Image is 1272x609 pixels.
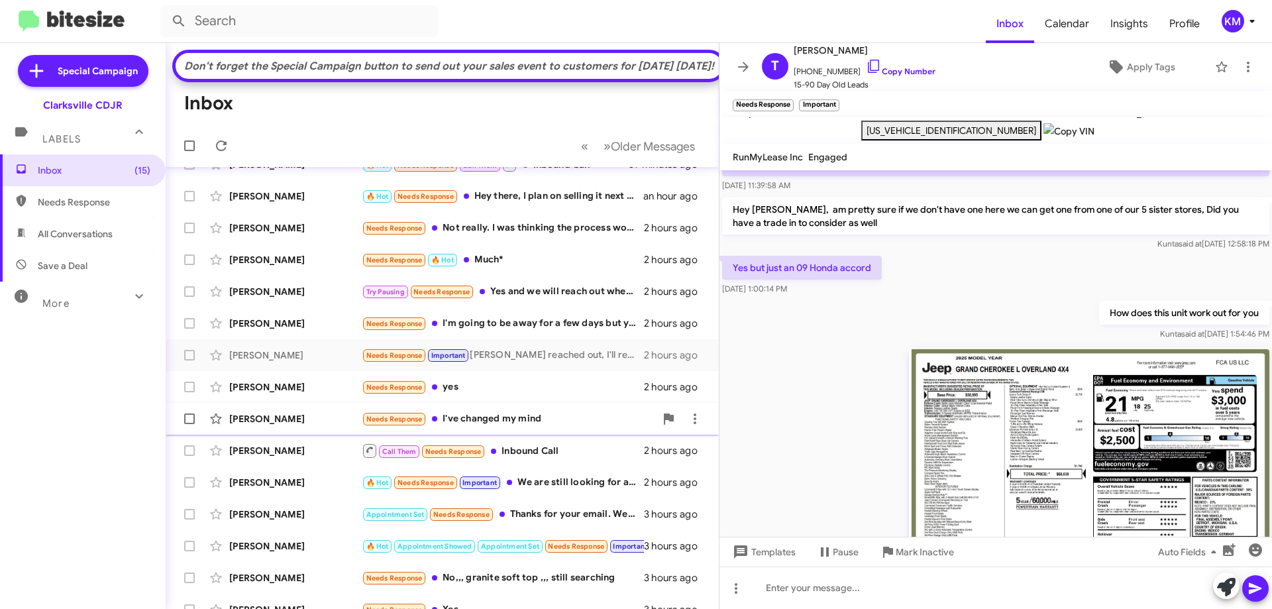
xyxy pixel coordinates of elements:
div: Clarksville CDJR [43,99,123,112]
div: I'm going to be away for a few days but you can contact my dad with any updates I think he spoke ... [362,316,644,331]
input: Search [160,5,439,37]
span: said at [1179,239,1202,249]
span: Important [613,542,647,551]
div: KM [1222,10,1244,32]
span: Kunta [DATE] 12:58:18 PM [1157,239,1269,249]
span: All Conversations [38,227,113,241]
div: 2 hours ago [644,317,708,330]
span: Needs Response [397,478,454,487]
p: Hey [PERSON_NAME], am pretty sure if we don't have one here we can get one from one of our 5 sist... [722,197,1269,235]
span: Call Them [382,447,417,456]
span: Mark Inactive [896,540,954,564]
div: Don't forget the Special Campaign button to send out your sales event to customers for [DATE] [DA... [182,60,716,73]
div: [PERSON_NAME] reached out, I'll respond to her now [362,348,644,363]
a: Insights [1100,5,1159,43]
div: 2 hours ago [644,253,708,266]
a: Calendar [1034,5,1100,43]
span: Appointment Set [481,542,539,551]
div: [PERSON_NAME] [229,221,362,235]
div: We are still looking for a car. If you have any good option, please let me know. I'll check your ... [362,475,644,490]
button: Templates [719,540,806,564]
div: [PERSON_NAME] [229,412,362,425]
span: Inbox [38,164,150,177]
span: Needs Response [366,351,423,360]
span: Needs Response [413,288,470,296]
button: Auto Fields [1147,540,1232,564]
div: 2 hours ago [644,444,708,457]
span: Needs Response [548,542,604,551]
span: Engaged [808,151,847,163]
button: Next [596,133,703,160]
img: Copy VIN [1043,123,1094,139]
small: Important [799,99,839,111]
span: Needs Response [366,256,423,264]
div: Much* [362,252,644,268]
span: Apply Tags [1127,55,1175,79]
div: 2 hours ago [644,221,708,235]
button: Mark Inactive [869,540,965,564]
div: 2 hours ago [644,380,708,394]
button: Apply Tags [1073,55,1208,79]
span: said at [1181,329,1204,339]
span: RunMyLease Inc [733,151,803,163]
div: an hour ago [643,190,708,203]
span: [PERSON_NAME] [794,42,935,58]
span: Important [462,478,497,487]
span: (15) [134,164,150,177]
span: Needs Response [366,574,423,582]
p: How does this unit work out for you [1099,301,1269,325]
div: [PERSON_NAME] [229,190,362,203]
a: Copy Number [866,66,935,76]
span: Appointment Showed [397,542,472,551]
span: « [581,138,588,154]
p: Yes but just an 09 Honda accord [722,256,882,280]
div: Inbound Call [362,443,644,459]
nav: Page navigation example [574,133,703,160]
div: No,,, granite soft top ,,, still searching [362,571,644,586]
div: I'm sorry, my dear. I don't want anything Electric. I'm just looking for a year between 19 and 22... [362,539,644,554]
div: 2 hours ago [644,285,708,298]
span: Needs Response [397,192,454,201]
a: Profile [1159,5,1210,43]
h1: Inbox [184,93,233,114]
span: 🔥 Hot [366,478,389,487]
div: 2 hours ago [644,349,708,362]
span: Special Campaign [58,64,138,78]
button: Previous [573,133,596,160]
span: [DATE] 1:00:14 PM [722,284,787,294]
span: More [42,298,70,309]
span: Save a Deal [38,259,87,272]
a: Inbox [986,5,1034,43]
img: MEfa231728341114c869711f924617d722 [909,349,1269,558]
div: yes [362,380,644,395]
span: Kunta [DATE] 1:54:46 PM [1160,329,1269,339]
a: Special Campaign [18,55,148,87]
div: [PERSON_NAME] [229,253,362,266]
div: Thanks for your email. We have a 2016 Suburban kept in a garage with only 50K miles in perfect sh... [362,507,644,522]
span: [DATE] 11:39:58 AM [722,180,790,190]
span: Appointment Set [366,510,425,519]
span: 🔥 Hot [366,192,389,201]
span: » [604,138,611,154]
div: 3 hours ago [644,539,708,553]
div: [PERSON_NAME] [229,539,362,553]
div: 3 hours ago [644,571,708,584]
div: Yes and we will reach out when we are ready. Looking at other vehicles as well. [362,284,644,300]
div: 2 hours ago [644,476,708,489]
span: Needs Response [366,319,423,328]
span: Needs Response [366,383,423,392]
span: Needs Response [38,195,150,209]
span: Older Messages [611,139,695,154]
div: [PERSON_NAME] [229,349,362,362]
div: Not really. I was thinking the process would be similar to the last time we bought from you. I th... [362,221,644,236]
span: [PHONE_NUMBER] [794,58,935,78]
button: Pause [806,540,869,564]
span: Important [431,351,466,360]
div: [PERSON_NAME] [229,317,362,330]
div: [PERSON_NAME] [229,444,362,457]
div: [PERSON_NAME] [229,476,362,489]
